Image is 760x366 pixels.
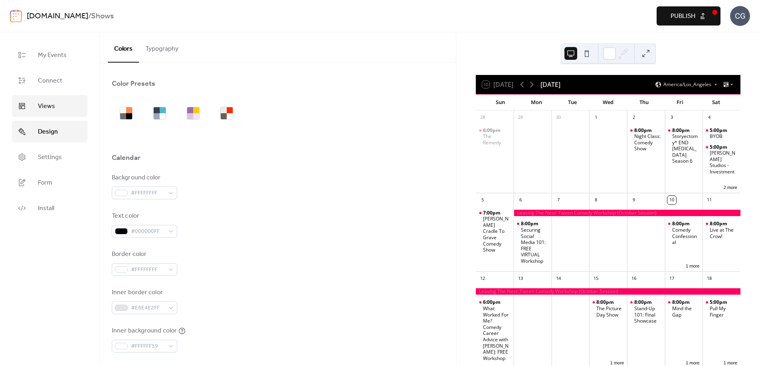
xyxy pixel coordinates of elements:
[710,299,728,305] span: 5:00pm
[665,127,703,165] div: Storyectomy* END CANCER Season 6
[483,305,511,361] div: What Worked For Me? Comedy Career Advice with [PERSON_NAME]: FREE Workshop
[12,172,87,193] a: Form
[518,94,554,110] div: Mon
[38,76,62,86] span: Connect
[514,220,552,264] div: Securing Social Media 101: FREE VIRTUAL Workshop
[10,10,22,22] img: logo
[629,196,638,205] div: 9
[554,196,563,205] div: 7
[12,70,87,91] a: Connect
[634,133,662,152] div: Night Class: Comedy Show
[710,144,728,150] span: 5:00pm
[478,274,487,283] div: 12
[38,51,67,60] span: My Events
[720,183,740,190] button: 2 more
[672,220,691,227] span: 8:00pm
[683,359,703,366] button: 1 more
[720,359,740,366] button: 1 more
[483,216,511,253] div: [PERSON_NAME] Cradle To Grave Comedy Show
[634,305,662,324] div: Stand-Up 101: Final Showcase
[705,113,714,122] div: 4
[705,196,714,205] div: 11
[478,196,487,205] div: 5
[554,274,563,283] div: 14
[672,127,691,134] span: 8:00pm
[672,227,700,246] div: Comedy Confessional
[698,94,734,110] div: Sat
[730,6,750,26] div: CG
[672,133,700,164] div: Storyectomy* END [MEDICAL_DATA] Season 6
[627,299,665,324] div: Stand-Up 101: Final Showcase
[483,127,502,134] span: 6:00pm
[12,95,87,117] a: Views
[131,227,164,236] span: #000000FF
[38,204,54,213] span: Install
[705,274,714,283] div: 18
[521,227,548,264] div: Securing Social Media 101: FREE VIRTUAL Workshop
[703,220,740,239] div: Live at The Crow!
[667,274,676,283] div: 17
[12,197,87,219] a: Install
[38,153,62,162] span: Settings
[662,94,698,110] div: Fri
[710,133,722,140] div: BYOB
[112,250,176,259] div: Border color
[703,299,740,318] div: Pull My Finger
[38,102,55,111] span: Views
[139,32,185,62] button: Typography
[592,113,600,122] div: 1
[627,127,665,152] div: Night Class: Comedy Show
[665,220,703,245] div: Comedy Confessional
[516,196,525,205] div: 6
[112,173,176,183] div: Background color
[476,127,514,146] div: The Remedy
[38,127,58,137] span: Design
[483,210,502,216] span: 7:00pm
[710,227,737,239] div: Live at The Crow!
[634,299,653,305] span: 8:00pm
[12,44,87,66] a: My Events
[592,274,600,283] div: 15
[131,189,164,198] span: #FFFFFFFF
[671,12,695,21] span: Publish
[112,79,155,89] div: Color Presets
[112,153,141,163] div: Calendar
[483,133,511,146] div: The Remedy
[596,299,615,305] span: 8:00pm
[91,9,114,24] b: Shows
[710,127,728,134] span: 5:00pm
[683,262,703,269] button: 1 more
[521,220,540,227] span: 8:00pm
[672,299,691,305] span: 8:00pm
[634,127,653,134] span: 8:00pm
[516,274,525,283] div: 13
[657,6,720,26] button: Publish
[476,288,740,295] div: Leaving The Nest: Tween Comedy Workshop (October Session)
[710,150,737,175] div: [PERSON_NAME] Studios - Investment
[483,299,502,305] span: 6:00pm
[596,305,624,318] div: The Picture Day Show
[672,305,700,318] div: Mind the Gap
[665,299,703,318] div: Mind the Gap
[112,211,176,221] div: Text color
[710,220,728,227] span: 8:00pm
[514,210,740,216] div: Leaving The Nest: Tween Comedy Workshop (October Session)
[112,288,176,297] div: Inner border color
[590,94,626,110] div: Wed
[482,94,518,110] div: Sun
[516,113,525,122] div: 29
[607,359,627,366] button: 1 more
[108,32,139,63] button: Colors
[703,144,740,175] div: Kil Joi Studios - Investment
[12,146,87,168] a: Settings
[589,299,627,318] div: The Picture Day Show
[554,113,563,122] div: 30
[703,127,740,140] div: BYOB
[27,9,88,24] a: [DOMAIN_NAME]
[38,178,52,188] span: Form
[667,196,676,205] div: 10
[476,210,514,253] div: Cathy Ladman's Cradle To Grave Comedy Show
[629,113,638,122] div: 2
[554,94,590,110] div: Tue
[476,299,514,361] div: What Worked For Me? Comedy Career Advice with Ray Lau: FREE Workshop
